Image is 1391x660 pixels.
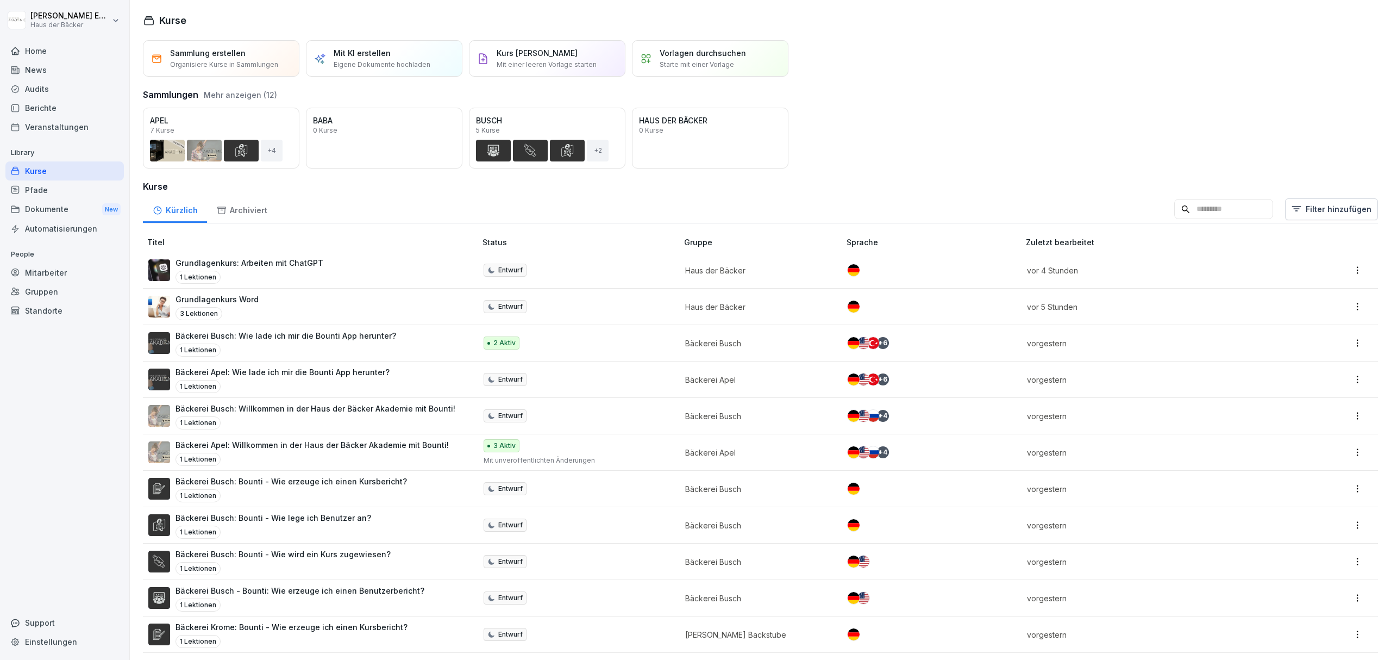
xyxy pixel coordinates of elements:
[877,410,889,422] div: + 4
[685,447,829,458] p: Bäckerei Apel
[1285,198,1378,220] button: Filter hinzufügen
[150,115,292,126] p: APEL
[176,330,396,341] p: Bäckerei Busch: Wie lade ich mir die Bounti App herunter?
[176,635,221,648] p: 1 Lektionen
[5,263,124,282] a: Mitarbeiter
[176,489,221,502] p: 1 Lektionen
[685,374,829,385] p: Bäckerei Apel
[5,79,124,98] a: Audits
[176,526,221,539] p: 1 Lektionen
[476,115,618,126] p: BUSCH
[207,195,277,223] a: Archiviert
[848,410,860,422] img: de.svg
[1027,447,1275,458] p: vorgestern
[5,200,124,220] div: Dokumente
[685,338,829,349] p: Bäckerei Busch
[685,593,829,604] p: Bäckerei Busch
[261,140,283,161] div: + 4
[857,373,869,385] img: us.svg
[848,446,860,458] img: de.svg
[143,88,198,101] h3: Sammlungen
[147,236,478,248] p: Titel
[148,296,170,317] img: qd5wkxyhqr8mhll453q1ftfp.png
[493,441,516,451] p: 3 Aktiv
[176,380,221,393] p: 1 Lektionen
[5,301,124,320] div: Standorte
[498,593,523,603] p: Entwurf
[877,446,889,458] div: + 4
[848,301,860,313] img: de.svg
[176,439,449,451] p: Bäckerei Apel: Willkommen in der Haus der Bäcker Akademie mit Bounti!
[660,60,734,70] p: Starte mit einer Vorlage
[148,369,170,390] img: s78w77shk91l4aeybtorc9h7.png
[685,556,829,568] p: Bäckerei Busch
[5,144,124,161] p: Library
[176,271,221,284] p: 1 Lektionen
[1027,374,1275,385] p: vorgestern
[498,411,523,421] p: Entwurf
[148,514,170,536] img: y3z3y63wcjyhx73x8wr5r0l3.png
[143,195,207,223] div: Kürzlich
[176,562,221,575] p: 1 Lektionen
[497,60,597,70] p: Mit einer leeren Vorlage starten
[176,453,221,466] p: 1 Lektionen
[857,337,869,349] img: us.svg
[660,47,746,59] p: Vorlagen durchsuchen
[483,236,680,248] p: Status
[848,628,860,640] img: de.svg
[5,41,124,60] a: Home
[867,337,879,349] img: tr.svg
[5,60,124,79] a: News
[5,180,124,200] a: Pfade
[1027,556,1275,568] p: vorgestern
[306,108,462,169] a: BABA0 Kurse
[476,127,500,134] p: 5 Kurse
[848,373,860,385] img: de.svg
[5,282,124,301] a: Gruppen
[857,556,869,568] img: us.svg
[176,294,259,305] p: Grundlagenkurs Word
[176,366,390,378] p: Bäckerei Apel: Wie lade ich mir die Bounti App herunter?
[148,551,170,572] img: pkjk7b66iy5o0dy6bqgs99sq.png
[498,520,523,530] p: Entwurf
[5,161,124,180] a: Kurse
[847,236,1022,248] p: Sprache
[148,332,170,354] img: s78w77shk91l4aeybtorc9h7.png
[632,108,788,169] a: HAUS DER BÄCKER0 Kurse
[334,60,430,70] p: Eigene Dokumente hochladen
[867,446,879,458] img: ru.svg
[498,375,523,384] p: Entwurf
[498,302,523,312] p: Entwurf
[5,632,124,651] a: Einstellungen
[5,219,124,238] a: Automatisierungen
[176,403,455,414] p: Bäckerei Busch: Willkommen in der Haus der Bäcker Akademie mit Bounti!
[5,98,124,117] div: Berichte
[867,373,879,385] img: tr.svg
[1027,483,1275,495] p: vorgestern
[1027,410,1275,422] p: vorgestern
[1027,593,1275,604] p: vorgestern
[176,307,222,320] p: 3 Lektionen
[176,344,221,357] p: 1 Lektionen
[313,127,337,134] p: 0 Kurse
[334,47,391,59] p: Mit KI erstellen
[685,265,829,276] p: Haus der Bäcker
[877,337,889,349] div: + 6
[498,484,523,494] p: Entwurf
[5,613,124,632] div: Support
[176,599,221,612] p: 1 Lektionen
[313,115,455,126] p: BABA
[493,338,516,348] p: 2 Aktiv
[848,264,860,276] img: de.svg
[102,203,121,216] div: New
[857,446,869,458] img: us.svg
[176,416,221,429] p: 1 Lektionen
[639,127,663,134] p: 0 Kurse
[150,127,174,134] p: 7 Kurse
[685,301,829,313] p: Haus der Bäcker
